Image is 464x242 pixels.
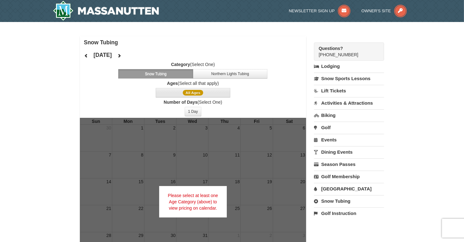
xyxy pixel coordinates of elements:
a: Golf Membership [314,171,384,182]
button: Northern Lights Tubing [193,69,268,79]
a: Season Passes [314,158,384,170]
h4: [DATE] [93,52,112,58]
a: Snow Sports Lessons [314,73,384,84]
span: [PHONE_NUMBER] [319,45,373,57]
div: Please select at least one Age Category (above) to view pricing on calendar. [159,186,227,217]
label: (Select all that apply) [80,80,306,86]
a: Owner's Site [361,8,407,13]
button: All Ages [156,88,231,97]
a: Lodging [314,61,384,72]
h4: Snow Tubing [84,39,306,46]
a: Snow Tubing [314,195,384,207]
a: Activities & Attractions [314,97,384,109]
a: Events [314,134,384,146]
label: (Select One) [80,61,306,68]
span: Owner's Site [361,8,391,13]
span: Newsletter Sign Up [289,8,335,13]
a: [GEOGRAPHIC_DATA] [314,183,384,195]
label: (Select One) [80,99,306,105]
strong: Category [171,62,190,67]
a: Massanutten Resort [53,1,159,21]
a: Biking [314,109,384,121]
strong: Questions? [319,46,343,51]
span: All Ages [183,90,203,96]
a: Golf Instruction [314,207,384,219]
strong: Number of Days [164,100,197,105]
img: Massanutten Resort Logo [53,1,159,21]
a: Dining Events [314,146,384,158]
a: Golf [314,122,384,133]
strong: Ages [167,81,178,86]
a: Lift Tickets [314,85,384,96]
button: 1 Day [185,107,201,116]
a: Newsletter Sign Up [289,8,350,13]
button: Snow Tubing [118,69,193,79]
